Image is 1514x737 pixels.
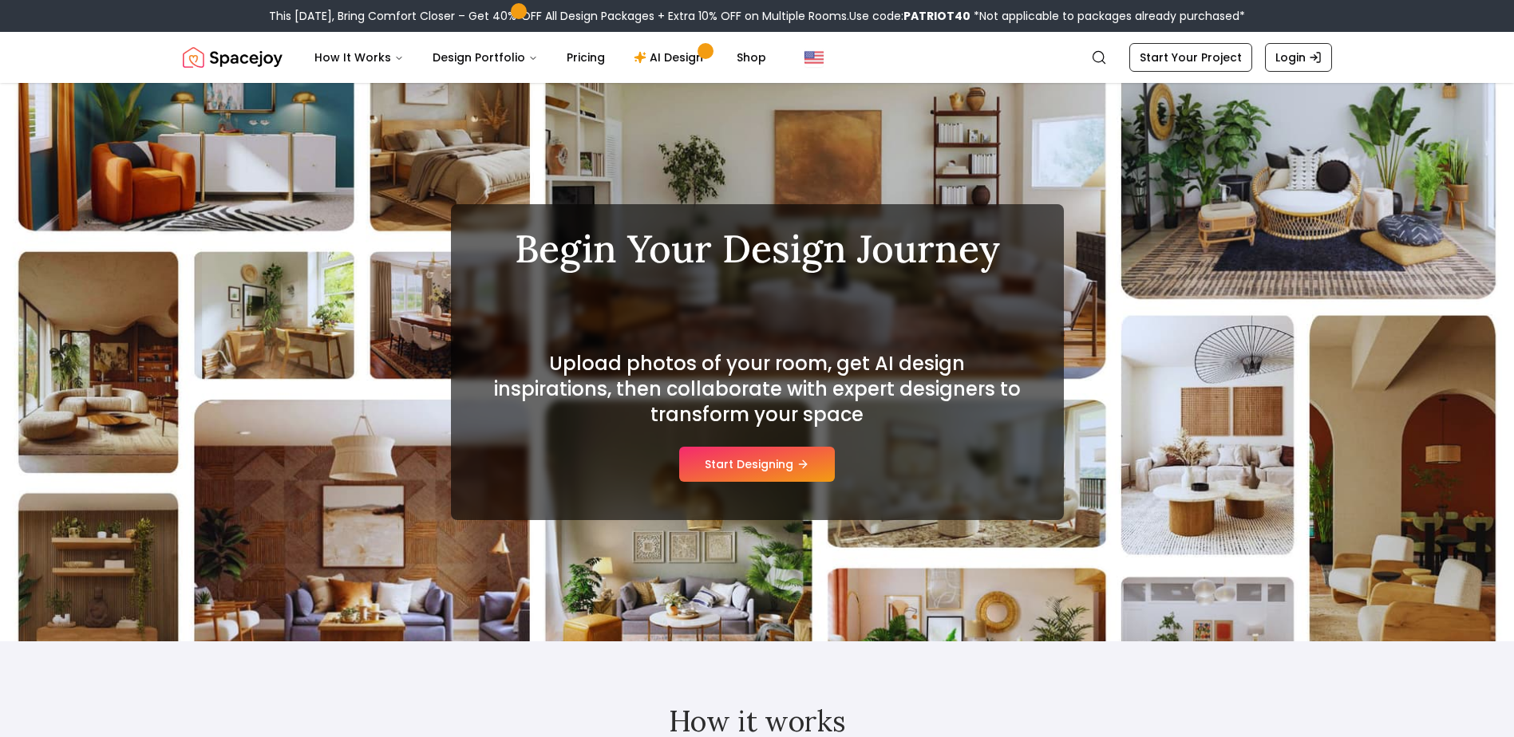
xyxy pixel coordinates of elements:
[302,41,779,73] nav: Main
[272,705,1243,737] h2: How it works
[554,41,618,73] a: Pricing
[679,447,835,482] button: Start Designing
[1265,43,1332,72] a: Login
[903,8,970,24] b: PATRIOT40
[804,48,824,67] img: United States
[183,41,283,73] a: Spacejoy
[1129,43,1252,72] a: Start Your Project
[621,41,721,73] a: AI Design
[970,8,1245,24] span: *Not applicable to packages already purchased*
[420,41,551,73] button: Design Portfolio
[724,41,779,73] a: Shop
[183,41,283,73] img: Spacejoy Logo
[489,230,1026,268] h1: Begin Your Design Journey
[269,8,1245,24] div: This [DATE], Bring Comfort Closer – Get 40% OFF All Design Packages + Extra 10% OFF on Multiple R...
[302,41,417,73] button: How It Works
[183,32,1332,83] nav: Global
[489,351,1026,428] h2: Upload photos of your room, get AI design inspirations, then collaborate with expert designers to...
[849,8,970,24] span: Use code:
